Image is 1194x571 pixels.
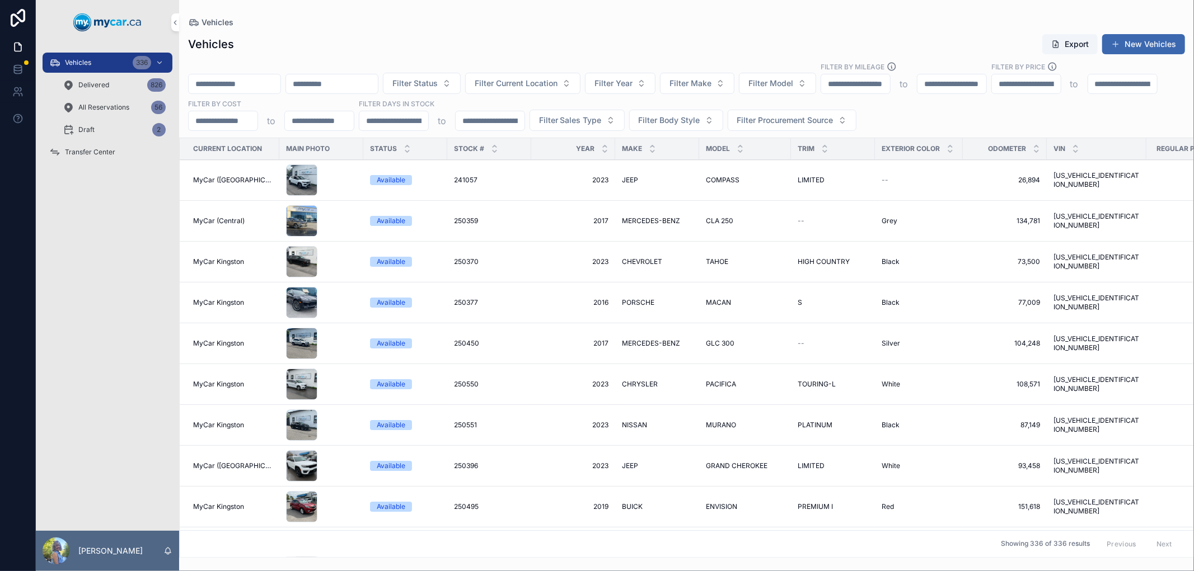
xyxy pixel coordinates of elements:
[706,257,728,266] span: TAHOE
[622,502,643,511] span: BUICK
[970,298,1040,307] a: 77,009
[622,461,692,470] a: JEEP
[1053,171,1140,189] span: [US_VEHICLE_IDENTIFICATION_NUMBER]
[193,216,273,225] a: MyCar (Central)
[392,78,438,89] span: Filter Status
[370,257,441,267] a: Available
[65,58,91,67] span: Vehicles
[193,380,244,389] span: MyCar Kingston
[151,101,166,114] div: 56
[798,421,832,430] span: PLATINUM
[1053,253,1140,271] a: [US_VEHICLE_IDENTIFICATION_NUMBER]
[706,216,733,225] span: CLA 250
[73,13,142,31] img: App logo
[622,257,692,266] a: CHEVROLET
[538,298,608,307] span: 2016
[706,461,767,470] span: GRAND CHEROKEE
[43,142,172,162] a: Transfer Center
[538,216,608,225] a: 2017
[706,502,784,511] a: ENVISION
[882,298,900,307] span: Black
[377,298,405,308] div: Available
[622,421,692,430] a: NISSAN
[882,216,897,225] span: Grey
[798,216,868,225] a: --
[454,421,477,430] span: 250551
[706,216,784,225] a: CLA 250
[669,78,711,89] span: Filter Make
[377,175,405,185] div: Available
[970,502,1040,511] a: 151,618
[991,62,1045,72] label: FILTER BY PRICE
[454,461,478,470] span: 250396
[193,216,245,225] span: MyCar (Central)
[622,298,692,307] a: PORSCHE
[454,461,525,470] a: 250396
[728,110,856,131] button: Select Button
[629,110,723,131] button: Select Button
[882,502,956,511] a: Red
[748,78,793,89] span: Filter Model
[585,73,655,94] button: Select Button
[1053,144,1065,153] span: VIN
[706,339,734,348] span: GLC 300
[359,98,434,108] label: Filter Days In Stock
[538,461,608,470] a: 2023
[377,257,405,267] div: Available
[36,45,179,177] div: scrollable content
[882,461,900,470] span: White
[286,144,330,153] span: Main Photo
[454,380,479,389] span: 250550
[798,380,868,389] a: TOURING-L
[454,380,525,389] a: 250550
[798,380,836,389] span: TOURING-L
[56,75,172,95] a: Delivered826
[193,298,244,307] span: MyCar Kingston
[882,257,956,266] a: Black
[193,176,273,185] span: MyCar ([GEOGRAPHIC_DATA])
[798,257,850,266] span: HIGH COUNTRY
[1102,34,1185,54] button: New Vehicles
[1001,540,1090,549] span: Showing 336 of 336 results
[970,339,1040,348] span: 104,248
[798,461,868,470] a: LIMITED
[454,339,525,348] a: 250450
[1053,375,1140,393] a: [US_VEHICLE_IDENTIFICATION_NUMBER]
[538,257,608,266] span: 2023
[1053,457,1140,475] a: [US_VEHICLE_IDENTIFICATION_NUMBER]
[56,120,172,140] a: Draft2
[882,216,956,225] a: Grey
[798,298,868,307] a: S
[147,78,166,92] div: 826
[798,176,868,185] a: LIMITED
[798,421,868,430] a: PLATINUM
[530,110,625,131] button: Select Button
[798,144,814,153] span: Trim
[383,73,461,94] button: Select Button
[65,148,115,157] span: Transfer Center
[706,461,784,470] a: GRAND CHEROKEE
[882,339,900,348] span: Silver
[538,502,608,511] a: 2019
[193,502,273,511] a: MyCar Kingston
[188,17,233,28] a: Vehicles
[882,461,956,470] a: White
[454,339,479,348] span: 250450
[970,461,1040,470] a: 93,458
[475,78,558,89] span: Filter Current Location
[622,421,647,430] span: NISSAN
[465,73,580,94] button: Select Button
[78,545,143,556] p: [PERSON_NAME]
[706,421,736,430] span: MURANO
[798,298,802,307] span: S
[798,461,825,470] span: LIMITED
[56,97,172,117] a: All Reservations56
[882,339,956,348] a: Silver
[576,144,594,153] span: Year
[202,17,233,28] span: Vehicles
[538,421,608,430] a: 2023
